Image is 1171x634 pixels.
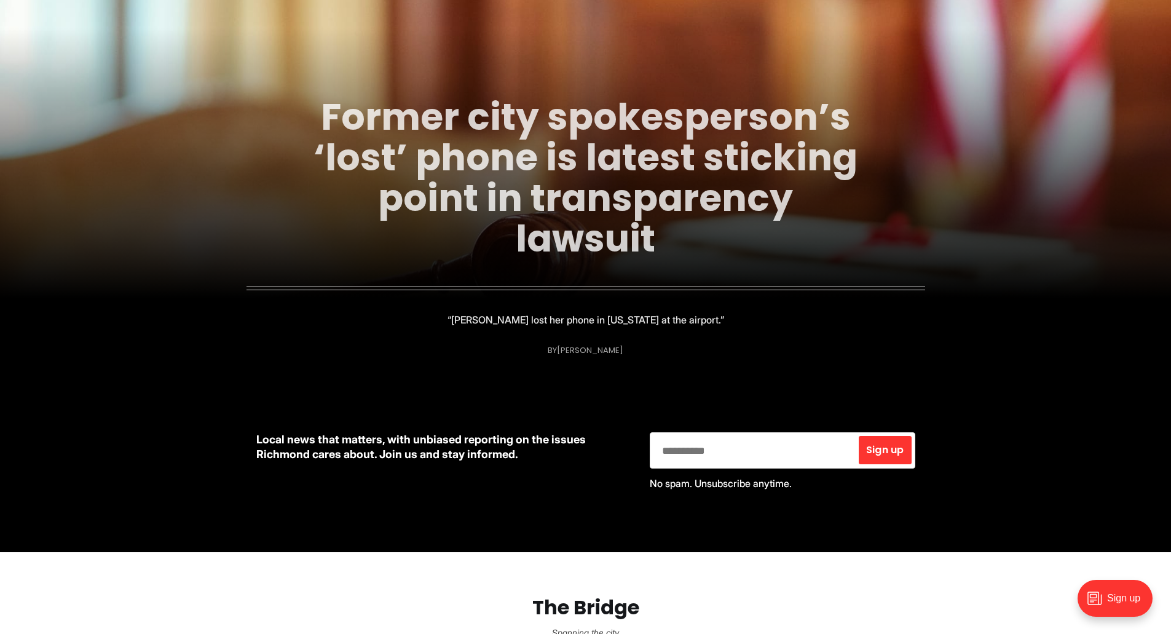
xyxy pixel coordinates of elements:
span: Sign up [866,445,904,455]
iframe: portal-trigger [1067,574,1171,634]
p: Local news that matters, with unbiased reporting on the issues Richmond cares about. Join us and ... [256,432,630,462]
button: Sign up [859,436,911,464]
p: “[PERSON_NAME] lost her phone in [US_STATE] at the airport.” [448,311,724,328]
a: [PERSON_NAME] [557,344,623,356]
span: No spam. Unsubscribe anytime. [650,477,792,489]
h2: The Bridge [20,596,1151,619]
a: Former city spokesperson’s ‘lost’ phone is latest sticking point in transparency lawsuit [313,91,858,264]
div: By [548,346,623,355]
